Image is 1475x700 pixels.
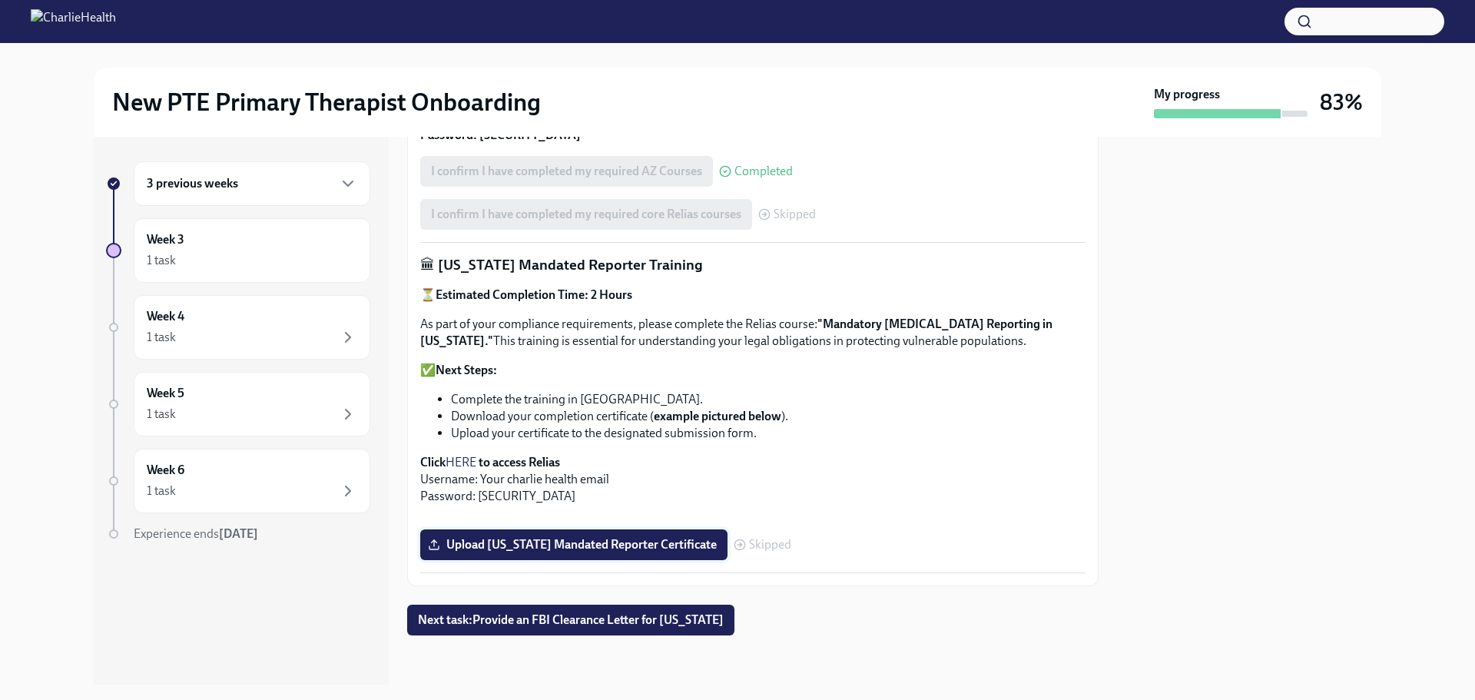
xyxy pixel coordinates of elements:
[654,409,781,423] strong: example pictured below
[407,605,734,635] button: Next task:Provide an FBI Clearance Letter for [US_STATE]
[147,329,176,346] div: 1 task
[134,161,370,206] div: 3 previous weeks
[147,385,184,402] h6: Week 5
[106,372,370,436] a: Week 51 task
[420,362,1086,379] p: ✅
[106,295,370,360] a: Week 41 task
[420,111,884,142] strong: Username: [PERSON_NAME][EMAIL_ADDRESS][PERSON_NAME][DOMAIN_NAME] Password: [SECURITY_DATA]
[446,455,476,469] a: HERE
[147,175,238,192] h6: 3 previous weeks
[1320,88,1363,116] h3: 83%
[420,287,1086,304] p: ⏳
[106,449,370,513] a: Week 61 task
[106,218,370,283] a: Week 31 task
[451,408,1086,425] li: Download your completion certificate ( ).
[420,255,1086,275] p: 🏛 [US_STATE] Mandated Reporter Training
[112,87,541,118] h2: New PTE Primary Therapist Onboarding
[147,462,184,479] h6: Week 6
[749,539,791,551] span: Skipped
[1154,86,1220,103] strong: My progress
[436,363,497,377] strong: Next Steps:
[734,165,793,177] span: Completed
[147,308,184,325] h6: Week 4
[147,406,176,423] div: 1 task
[420,529,728,560] label: Upload [US_STATE] Mandated Reporter Certificate
[31,9,116,34] img: CharlieHealth
[418,612,724,628] span: Next task : Provide an FBI Clearance Letter for [US_STATE]
[436,287,632,302] strong: Estimated Completion Time: 2 Hours
[219,526,258,541] strong: [DATE]
[479,455,560,469] strong: to access Relias
[134,526,258,541] span: Experience ends
[431,537,717,552] span: Upload [US_STATE] Mandated Reporter Certificate
[451,425,1086,442] li: Upload your certificate to the designated submission form.
[147,483,176,499] div: 1 task
[451,391,1086,408] li: Complete the training in [GEOGRAPHIC_DATA].
[420,316,1086,350] p: As part of your compliance requirements, please complete the Relias course: This training is esse...
[774,208,816,221] span: Skipped
[147,252,176,269] div: 1 task
[420,454,1086,505] p: Username: Your charlie health email Password: [SECURITY_DATA]
[147,231,184,248] h6: Week 3
[420,455,446,469] strong: Click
